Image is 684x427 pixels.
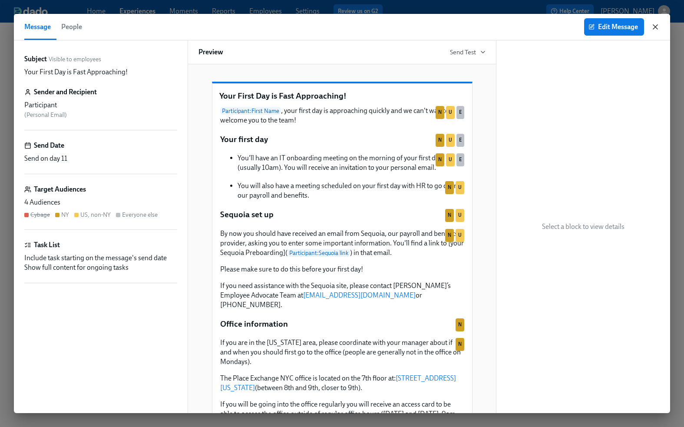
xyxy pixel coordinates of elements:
[24,263,177,272] div: Show full content for ongoing tasks
[456,229,464,242] div: Used by US, non-NY audience
[24,67,128,77] p: Your First Day is Fast Approaching!
[61,21,82,33] span: People
[24,111,67,119] span: ( Personal Email )
[456,181,464,194] div: Used by US, non-NY audience
[219,152,465,173] div: You'll have an IT onboarding meeting on the morning of your first day (usually 10am). You will re...
[219,208,465,221] div: Sequoia set upNU
[456,318,464,331] div: Used by NY audience
[219,90,465,102] p: Your First Day is Fast Approaching!
[445,209,454,222] div: Used by NY audience
[198,47,223,57] h6: Preview
[436,106,444,119] div: N
[24,21,51,33] span: Message
[34,141,64,150] h6: Send Date
[34,185,86,194] h6: Target Audiences
[456,338,464,351] div: Used by NY audience
[24,198,177,207] div: 4 Audiences
[61,211,69,219] div: NY
[34,87,97,97] h6: Sender and Recipient
[436,134,444,147] div: Used by NY audience
[219,133,465,146] div: Your first dayNUE
[456,209,464,222] div: Used by US, non-NY audience
[456,134,464,147] div: Used by Everyone else audience
[34,240,60,250] h6: Task List
[24,54,47,64] label: Subject
[456,106,464,119] div: Used by Everyone else audience
[219,228,465,311] div: By now you should have received an email from Sequoia, our payroll and benefits provider, asking ...
[49,55,101,63] span: Visible to employees
[122,211,158,219] div: Everyone else
[436,153,444,166] div: Used by NY audience
[445,181,454,194] div: Used by NY audience
[24,100,177,110] div: Participant
[446,153,455,166] div: Used by US, non-NY audience
[450,48,486,56] button: Send Test
[24,154,177,163] div: Send on day 11
[456,153,464,166] div: Used by Everyone else audience
[24,253,177,263] div: Include task starting on the message's send date
[80,211,111,219] div: US, non-NY
[219,318,465,331] div: Office informationN
[446,134,455,147] div: Used by US, non-NY audience
[590,23,638,31] span: Edit Message
[584,18,644,36] button: Edit Message
[30,211,50,219] div: Cybage
[446,106,455,119] div: Used by US, non-NY audience
[219,180,465,201] div: You will also have a meeting scheduled on your first day with HR to go over our payroll and benef...
[219,105,465,126] div: Participant:First Name, your first day is approaching quickly and we can't wait to welcome you to...
[496,40,670,413] div: Select a block to view details
[445,229,454,242] div: Used by NY audience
